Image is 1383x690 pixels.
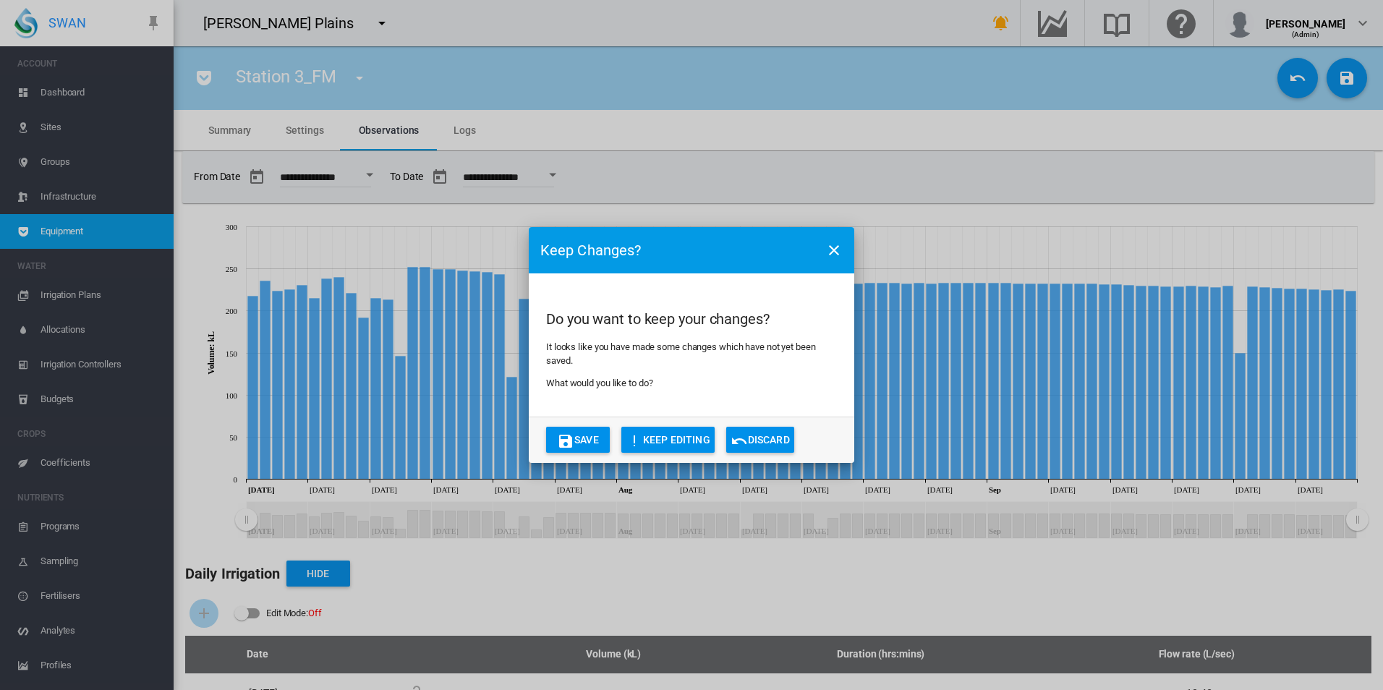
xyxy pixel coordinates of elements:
[546,427,610,453] button: icon-content-saveSave
[546,377,837,390] p: What would you like to do?
[731,433,748,450] md-icon: icon-undo
[825,242,843,259] md-icon: icon-close
[820,236,848,265] button: icon-close
[621,427,715,453] button: icon-exclamationKEEP EDITING
[540,240,641,260] h3: Keep Changes?
[626,433,643,450] md-icon: icon-exclamation
[546,341,837,367] p: It looks like you have made some changes which have not yet been saved.
[557,433,574,450] md-icon: icon-content-save
[546,309,837,329] h2: Do you want to keep your changes?
[529,227,854,463] md-dialog: Do you ...
[726,427,794,453] button: icon-undoDiscard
